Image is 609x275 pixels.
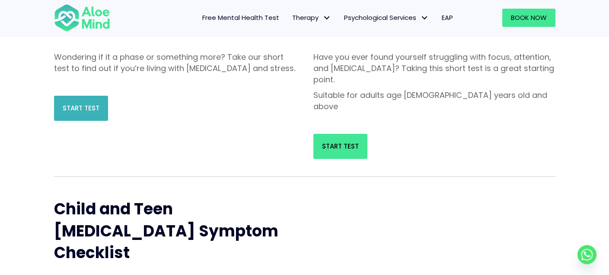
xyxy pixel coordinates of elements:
[511,13,547,22] span: Book Now
[196,9,286,27] a: Free Mental Health Test
[502,9,555,27] a: Book Now
[54,52,296,74] p: Wondering if it a phase or something more? Take our short test to find out if you’re living with ...
[292,13,331,22] span: Therapy
[577,245,596,264] a: Whatsapp
[63,104,99,113] span: Start Test
[202,13,279,22] span: Free Mental Health Test
[338,9,435,27] a: Psychological ServicesPsychological Services: submenu
[54,3,110,32] img: Aloe mind Logo
[313,90,555,112] p: Suitable for adults age [DEMOGRAPHIC_DATA] years old and above
[418,12,431,24] span: Psychological Services: submenu
[321,12,333,24] span: Therapy: submenu
[313,52,555,85] p: Have you ever found yourself struggling with focus, attention, and [MEDICAL_DATA]? Taking this sh...
[344,13,429,22] span: Psychological Services
[313,134,367,159] a: Start Test
[435,9,459,27] a: EAP
[322,142,359,151] span: Start Test
[54,198,278,264] span: Child and Teen [MEDICAL_DATA] Symptom Checklist
[286,9,338,27] a: TherapyTherapy: submenu
[121,9,459,27] nav: Menu
[54,96,108,121] a: Start Test
[442,13,453,22] span: EAP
